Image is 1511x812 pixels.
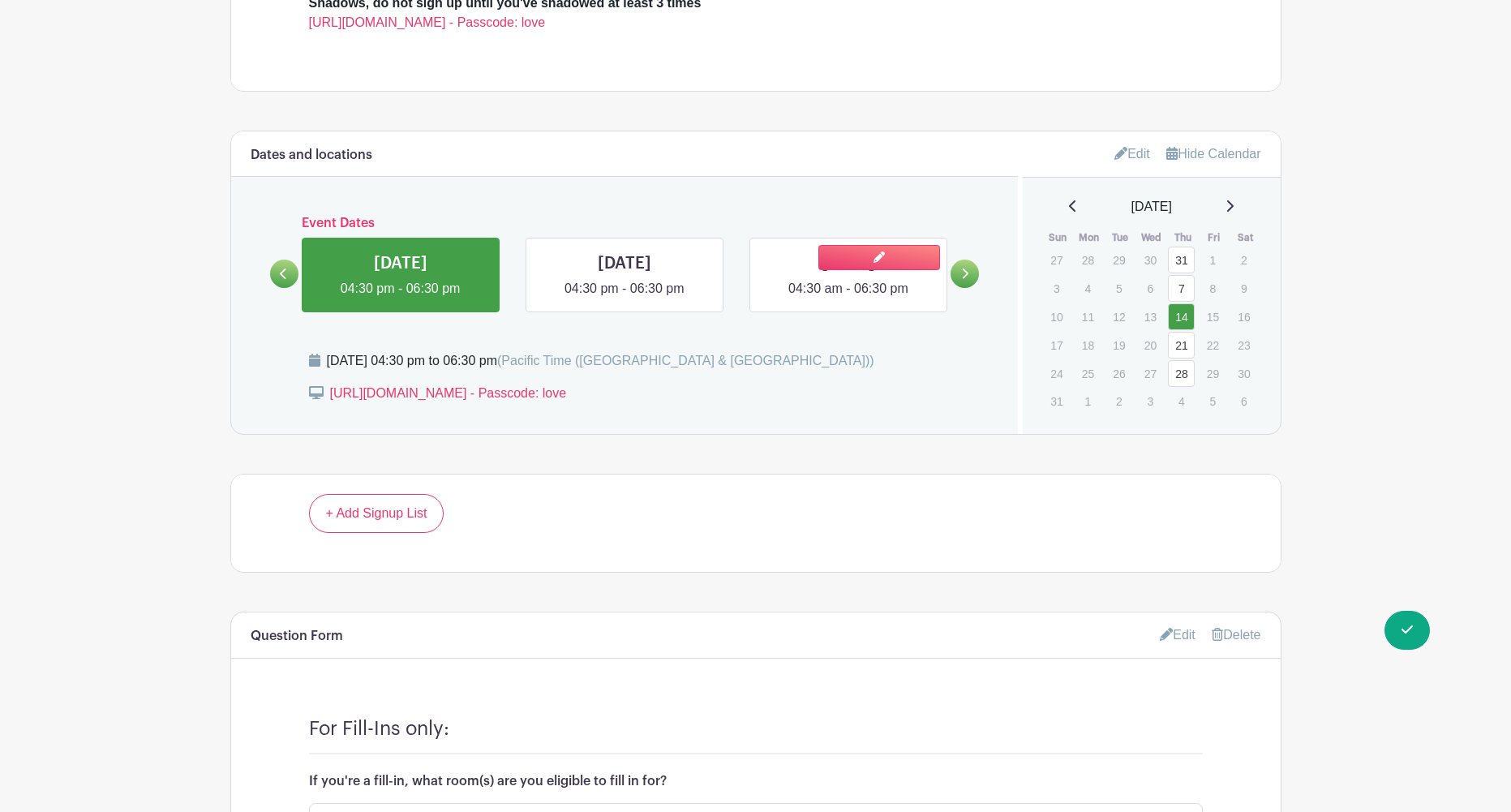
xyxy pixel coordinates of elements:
[1043,276,1070,301] p: 3
[298,216,951,231] h6: Event Dates
[1212,628,1260,642] a: Delete
[1168,247,1195,273] a: 31
[309,774,1203,789] h6: If you're a fill-in, what room(s) are you eligible to fill in for?
[309,717,449,741] h4: For Fill-Ins only:
[1230,276,1257,301] p: 9
[1042,230,1074,246] th: Sun
[1137,333,1164,358] p: 20
[1168,303,1195,330] a: 14
[1075,247,1101,273] p: 28
[1200,304,1226,329] p: 15
[1230,247,1257,273] p: 2
[1160,621,1195,648] a: Edit
[1200,361,1226,386] p: 29
[1200,389,1226,414] p: 5
[1043,389,1070,414] p: 31
[1137,361,1164,386] p: 27
[1043,333,1070,358] p: 17
[1075,304,1101,329] p: 11
[1200,247,1226,273] p: 1
[1075,333,1101,358] p: 18
[1200,333,1226,358] p: 22
[1167,230,1199,246] th: Thu
[1105,389,1132,414] p: 2
[1137,247,1164,273] p: 30
[1168,275,1195,302] a: 7
[309,15,546,29] a: [URL][DOMAIN_NAME] - Passcode: love
[1199,230,1230,246] th: Fri
[1075,389,1101,414] p: 1
[1105,361,1132,386] p: 26
[1074,230,1105,246] th: Mon
[1075,276,1101,301] p: 4
[1137,389,1164,414] p: 3
[1131,197,1172,217] span: [DATE]
[1043,361,1070,386] p: 24
[1043,247,1070,273] p: 27
[1137,276,1164,301] p: 6
[1114,140,1150,167] a: Edit
[1105,333,1132,358] p: 19
[309,494,444,533] a: + Add Signup List
[1230,361,1257,386] p: 30
[1230,304,1257,329] p: 16
[327,351,874,371] div: [DATE] 04:30 pm to 06:30 pm
[1136,230,1168,246] th: Wed
[497,354,874,367] span: (Pacific Time ([GEOGRAPHIC_DATA] & [GEOGRAPHIC_DATA]))
[1043,304,1070,329] p: 10
[330,386,567,400] a: [URL][DOMAIN_NAME] - Passcode: love
[1230,333,1257,358] p: 23
[251,629,343,644] h6: Question Form
[1168,360,1195,387] a: 28
[1105,304,1132,329] p: 12
[1137,304,1164,329] p: 13
[1168,389,1195,414] p: 4
[1105,276,1132,301] p: 5
[1105,247,1132,273] p: 29
[1230,230,1261,246] th: Sat
[1168,332,1195,359] a: 21
[1200,276,1226,301] p: 8
[1105,230,1136,246] th: Tue
[1075,361,1101,386] p: 25
[251,148,372,163] h6: Dates and locations
[1166,147,1260,161] a: Hide Calendar
[1230,389,1257,414] p: 6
